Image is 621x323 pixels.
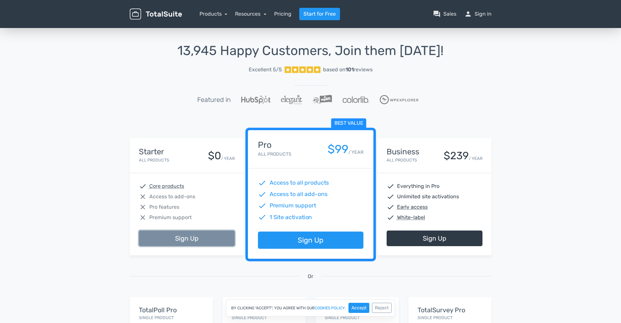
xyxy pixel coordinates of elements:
[397,182,439,190] span: Everything in Pro
[387,231,482,246] a: Sign Up
[387,203,394,211] span: check
[464,10,492,18] a: personSign in
[433,10,456,18] a: question_answerSales
[258,213,266,221] span: check
[346,66,354,73] strong: 101
[444,150,469,161] div: $239
[258,140,291,150] h4: Pro
[130,8,182,20] img: TotalSuite for WordPress
[139,193,147,201] span: close
[348,303,369,313] button: Accept
[149,193,195,201] span: Access to add-ons
[308,273,313,280] span: Or
[241,95,271,104] img: Hubspot
[397,193,459,201] span: Unlimited site activations
[418,315,452,320] small: Single Product
[315,306,345,310] a: cookies policy
[200,11,228,17] a: Products
[281,95,302,105] img: ElegantThemes
[343,96,369,103] img: Colorlib
[372,303,392,313] button: Reject
[397,214,425,221] abbr: White-label
[387,214,394,221] span: check
[269,179,329,187] span: Access to all products
[323,66,373,74] div: based on reviews
[299,8,340,20] a: Start for Free
[380,95,419,104] img: WPExplorer
[258,151,291,157] small: All Products
[397,203,428,211] abbr: Early access
[139,231,235,246] a: Sign Up
[348,149,363,156] small: / YEAR
[139,182,147,190] span: check
[469,155,482,161] small: / YEAR
[433,10,441,18] span: question_answer
[221,155,235,161] small: / YEAR
[139,158,169,162] small: All Products
[274,10,291,18] a: Pricing
[269,213,312,221] span: 1 Site activation
[258,190,266,199] span: check
[235,11,266,17] a: Resources
[387,193,394,201] span: check
[249,66,282,74] span: Excellent 5/5
[197,96,231,103] h5: Featured in
[232,315,267,320] small: Single Product
[269,202,316,210] span: Premium support
[226,299,395,316] div: By clicking "Accept", you agree with our .
[149,203,179,211] span: Pro features
[313,95,332,105] img: WPLift
[139,147,169,156] h4: Starter
[258,202,266,210] span: check
[331,119,366,129] span: Best value
[139,315,174,320] small: Single Product
[269,190,327,199] span: Access to all add-ons
[258,232,363,249] a: Sign Up
[387,147,419,156] h4: Business
[149,182,184,190] abbr: Core products
[258,179,266,187] span: check
[327,143,348,156] div: $99
[149,214,192,221] span: Premium support
[130,63,492,76] a: Excellent 5/5 based on101reviews
[464,10,472,18] span: person
[208,150,221,161] div: $0
[139,214,147,221] span: close
[387,182,394,190] span: check
[130,44,492,58] h1: 13,945 Happy Customers, Join them [DATE]!
[387,158,417,162] small: All Products
[325,315,360,320] small: Single Product
[139,203,147,211] span: close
